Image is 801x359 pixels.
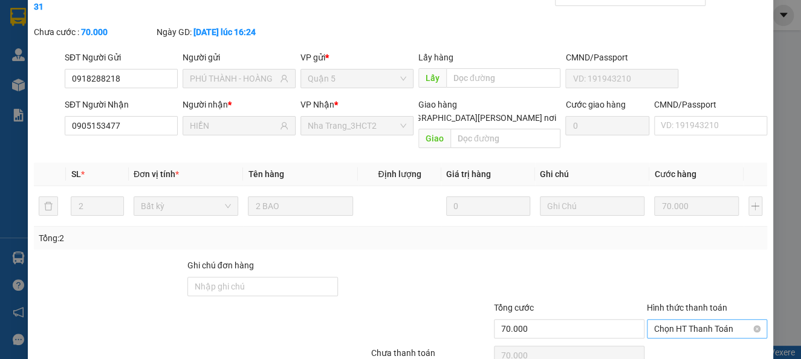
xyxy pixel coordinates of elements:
span: Đơn vị tính [134,169,179,179]
span: Lấy [418,68,446,88]
span: Tên hàng [248,169,284,179]
label: Cước giao hàng [565,100,625,109]
b: 70.000 [81,27,108,37]
span: [GEOGRAPHIC_DATA][PERSON_NAME] nơi [391,111,560,125]
th: Ghi chú [535,163,650,186]
div: SĐT Người Nhận [65,98,178,111]
input: VD: Bàn, Ghế [248,196,353,216]
div: Chưa cước : [34,25,154,39]
span: Tổng cước [494,303,534,312]
span: Giao hàng [418,100,457,109]
span: Định lượng [378,169,421,179]
span: Quận 5 [308,70,406,88]
span: Lấy hàng [418,53,453,62]
input: 0 [654,196,738,216]
span: user [280,121,288,130]
span: Giao [418,129,450,148]
div: Ngày GD: [157,25,277,39]
input: Ghi chú đơn hàng [187,277,338,296]
input: VD: 191943210 [565,69,678,88]
input: Ghi Chú [540,196,645,216]
span: Chọn HT Thanh Toán [654,320,760,338]
span: user [280,74,288,83]
div: CMND/Passport [565,51,678,64]
span: Bất kỳ [141,197,232,215]
span: SL [71,169,80,179]
span: Nha Trang_3HCT2 [308,117,406,135]
label: Hình thức thanh toán [647,303,727,312]
span: close-circle [753,325,760,332]
input: Dọc đường [446,68,561,88]
input: Tên người gửi [190,72,277,85]
div: Tổng: 2 [39,231,310,245]
div: Người gửi [183,51,296,64]
input: Dọc đường [450,129,561,148]
div: CMND/Passport [654,98,767,111]
span: VP Nhận [300,100,334,109]
div: VP gửi [300,51,413,64]
input: 0 [446,196,530,216]
label: Ghi chú đơn hàng [187,260,254,270]
div: Người nhận [183,98,296,111]
input: Cước giao hàng [565,116,649,135]
div: SĐT Người Gửi [65,51,178,64]
span: Giá trị hàng [446,169,491,179]
input: Tên người nhận [190,119,277,132]
button: delete [39,196,58,216]
button: plus [748,196,762,216]
span: Cước hàng [654,169,696,179]
b: [DATE] lúc 16:24 [193,27,256,37]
